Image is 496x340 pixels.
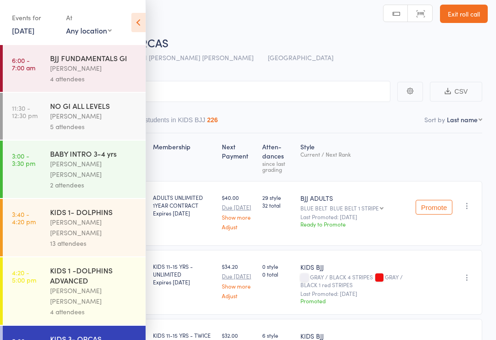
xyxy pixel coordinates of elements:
time: 6:00 - 7:00 am [12,57,35,71]
div: 5 attendees [50,121,138,132]
a: Show more [222,214,254,220]
span: 0 total [262,270,293,278]
div: Last name [447,115,478,124]
span: 6 style [262,331,293,339]
div: GRAY / BLACK 4 STRIPES [300,274,408,288]
button: CSV [430,82,482,102]
a: 3:00 -3:30 pmBABY INTRO 3-4 yrs[PERSON_NAME] [PERSON_NAME]2 attendees [3,141,146,198]
div: KIDS BJJ [300,262,408,272]
div: Promoted [300,297,408,305]
div: [PERSON_NAME] [PERSON_NAME] [50,285,138,306]
small: Last Promoted: [DATE] [300,214,408,220]
div: KIDS 1- DOLPHINS [50,207,138,217]
div: Current / Next Rank [300,151,408,157]
div: Expires [DATE] [153,209,215,217]
div: since last grading [262,160,293,172]
div: BJJ FUNDAMENTALS GI [50,53,138,63]
span: 29 style [262,193,293,201]
div: Ready to Promote [300,220,408,228]
span: [PERSON_NAME] and [PERSON_NAME] [PERSON_NAME] [82,53,254,62]
div: BABY INTRO 3-4 yrs [50,148,138,159]
div: 4 attendees [50,306,138,317]
button: Other students in KIDS BJJ226 [127,112,218,133]
div: ADULTS UNLIMITED 1YEAR CONTRACT [153,193,215,217]
small: Due [DATE] [222,273,254,279]
div: Style [297,137,412,177]
time: 3:40 - 4:20 pm [12,210,36,225]
div: NO GI ALL LEVELS [50,101,138,111]
button: Promote [416,200,452,215]
div: [PERSON_NAME] [PERSON_NAME] [50,217,138,238]
div: BLUE BELT [300,205,408,211]
a: Adjust [222,224,254,230]
div: $40.00 [222,193,254,230]
div: Atten­dances [259,137,297,177]
a: Show more [222,283,254,289]
div: 13 attendees [50,238,138,249]
span: 0 style [262,262,293,270]
a: 6:00 -7:00 amBJJ FUNDAMENTALS GI[PERSON_NAME]4 attendees [3,45,146,92]
time: 3:00 - 3:30 pm [12,152,35,167]
div: 2 attendees [50,180,138,190]
div: $34.20 [222,262,254,299]
a: Exit roll call [440,5,488,23]
div: Expires [DATE] [153,278,215,286]
div: 4 attendees [50,74,138,84]
div: At [66,10,112,25]
div: Any location [66,25,112,35]
a: 4:20 -5:00 pmKIDS 1 -DOLPHINS ADVANCED[PERSON_NAME] [PERSON_NAME]4 attendees [3,257,146,325]
div: [PERSON_NAME] [50,111,138,121]
div: BLUE BELT 1 STRIPE [330,205,379,211]
div: Next Payment [218,137,258,177]
span: 32 total [262,201,293,209]
input: Search by name [14,81,390,102]
div: Events for [12,10,57,25]
span: [GEOGRAPHIC_DATA] [268,53,333,62]
a: Adjust [222,293,254,299]
small: Last Promoted: [DATE] [300,290,408,297]
div: [PERSON_NAME] [PERSON_NAME] [50,159,138,180]
div: [PERSON_NAME] [50,63,138,74]
time: 4:20 - 5:00 pm [12,269,36,283]
div: 226 [207,116,218,124]
div: BJJ ADULTS [300,193,408,203]
label: Sort by [424,115,445,124]
div: KIDS 1 -DOLPHINS ADVANCED [50,265,138,285]
a: 3:40 -4:20 pmKIDS 1- DOLPHINS[PERSON_NAME] [PERSON_NAME]13 attendees [3,199,146,256]
a: [DATE] [12,25,34,35]
time: 11:30 - 12:30 pm [12,104,38,119]
div: Membership [149,137,219,177]
small: Due [DATE] [222,204,254,210]
div: KIDS 11-15 YRS - UNLIMITED [153,262,215,286]
a: 11:30 -12:30 pmNO GI ALL LEVELS[PERSON_NAME]5 attendees [3,93,146,140]
span: GRAY / BLACK 1 red STRIPES [300,273,403,289]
